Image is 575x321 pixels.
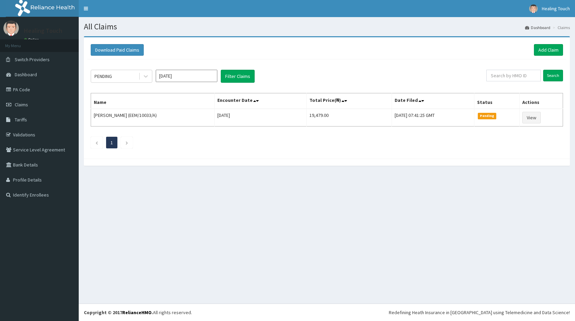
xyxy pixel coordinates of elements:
div: Redefining Heath Insurance in [GEOGRAPHIC_DATA] using Telemedicine and Data Science! [389,309,570,316]
td: [PERSON_NAME] (EEM/10033/A) [91,109,215,126]
a: Next page [125,139,128,146]
a: View [522,112,541,123]
a: Add Claim [534,44,563,56]
th: Actions [519,93,563,109]
span: Claims [15,102,28,108]
span: Tariffs [15,117,27,123]
span: Dashboard [15,71,37,78]
th: Total Price(₦) [306,93,392,109]
button: Download Paid Claims [91,44,144,56]
a: Previous page [95,139,98,146]
div: PENDING [94,73,112,80]
input: Select Month and Year [156,70,217,82]
a: Dashboard [525,25,550,30]
p: Healing Touch [24,28,62,34]
li: Claims [551,25,570,30]
td: 19,479.00 [306,109,392,126]
span: Switch Providers [15,56,50,63]
a: Page 1 is your current page [111,139,113,146]
img: User Image [529,4,538,13]
footer: All rights reserved. [79,304,575,321]
a: Online [24,37,40,42]
th: Encounter Date [214,93,306,109]
h1: All Claims [84,22,570,31]
td: [DATE] 07:41:25 GMT [392,109,474,126]
th: Date Filed [392,93,474,109]
span: Healing Touch [542,5,570,12]
input: Search [543,70,563,81]
img: User Image [3,21,19,36]
td: [DATE] [214,109,306,126]
strong: Copyright © 2017 . [84,309,153,316]
a: RelianceHMO [122,309,152,316]
span: Pending [478,113,497,119]
button: Filter Claims [221,70,255,83]
th: Status [474,93,519,109]
input: Search by HMO ID [486,70,541,81]
th: Name [91,93,215,109]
